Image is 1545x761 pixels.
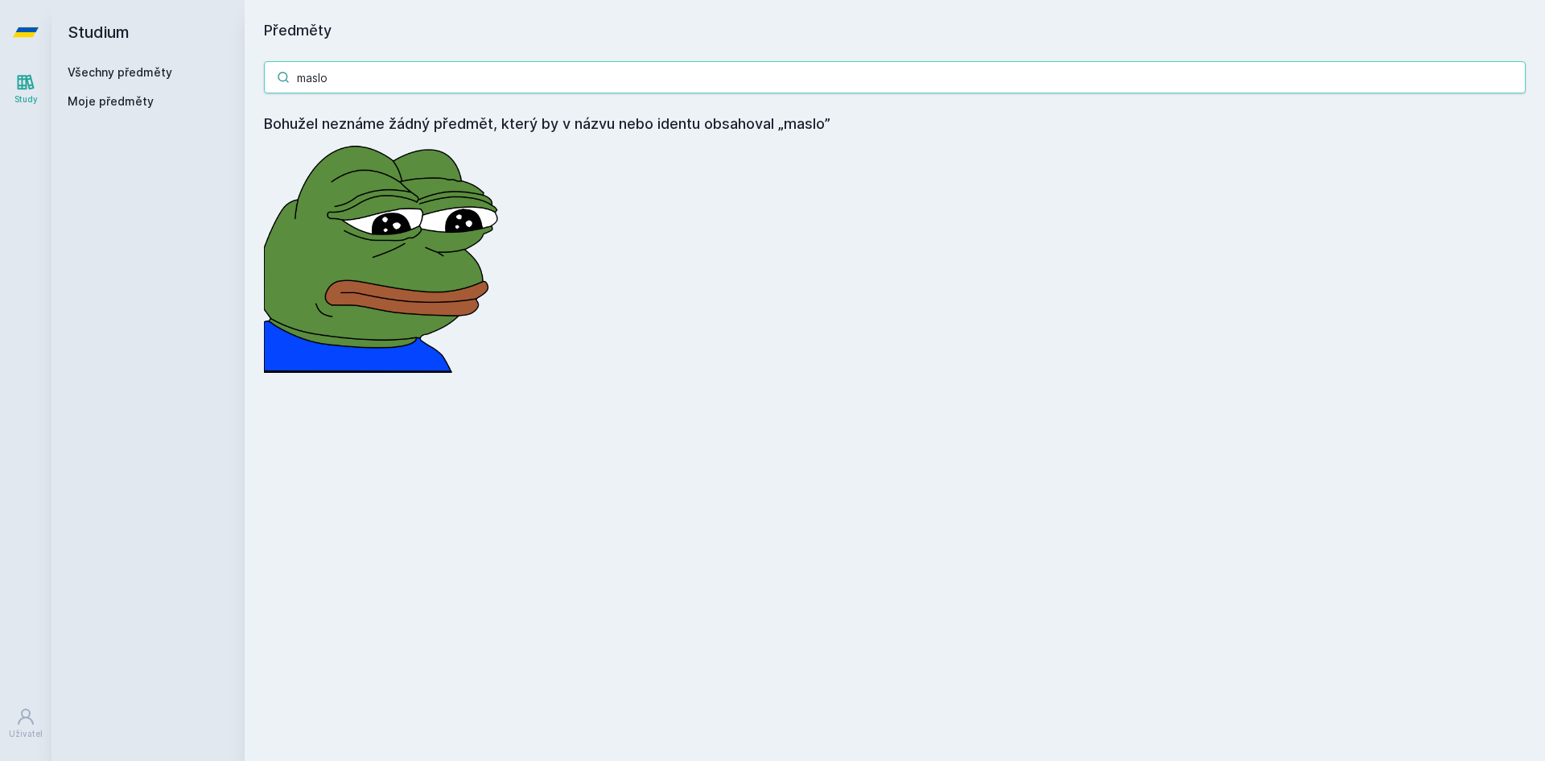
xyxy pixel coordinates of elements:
[264,19,1526,42] h1: Předměty
[3,64,48,114] a: Study
[68,65,172,79] a: Všechny předměty
[264,135,505,373] img: error_picture.png
[264,61,1526,93] input: Název nebo ident předmětu…
[3,699,48,748] a: Uživatel
[264,113,1526,135] h4: Bohužel neznáme žádný předmět, který by v názvu nebo identu obsahoval „maslo”
[9,728,43,740] div: Uživatel
[14,93,38,105] div: Study
[68,93,154,110] span: Moje předměty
